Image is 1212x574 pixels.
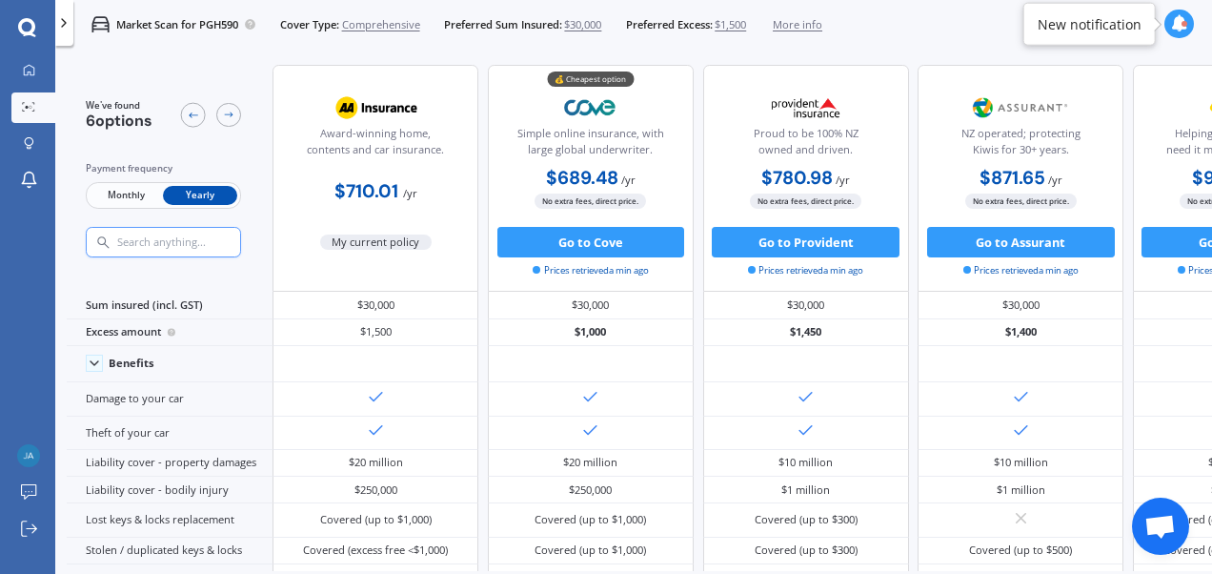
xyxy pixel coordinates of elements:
div: NZ operated; protecting Kiwis for 30+ years. [931,126,1110,164]
img: 1885624925148753b2146dd34e2f09c4 [17,444,40,467]
span: $1,500 [715,17,746,32]
span: Yearly [163,186,237,206]
div: $1 million [997,482,1045,498]
img: car.f15378c7a67c060ca3f3.svg [91,15,110,33]
div: Covered (excess free <$1,000) [303,543,448,558]
button: Go to Cove [497,227,685,257]
span: Preferred Sum Insured: [444,17,562,32]
span: Cover Type: [280,17,339,32]
span: Prices retrieved a min ago [533,264,648,277]
input: Search anything... [115,236,272,249]
span: No extra fees, direct price. [965,194,1077,208]
div: $250,000 [569,482,612,498]
div: Payment frequency [86,161,241,176]
div: Damage to your car [67,382,273,416]
div: $20 million [349,455,403,470]
span: / yr [403,186,417,200]
div: $10 million [778,455,833,470]
span: / yr [1048,173,1062,187]
div: Excess amount [67,319,273,346]
b: $780.98 [761,166,833,190]
div: Liability cover - bodily injury [67,477,273,503]
img: Cove.webp [540,89,641,127]
div: Covered (up to $1,000) [320,512,432,527]
img: AA.webp [326,89,427,127]
div: Open chat [1132,498,1189,555]
div: $30,000 [703,292,909,318]
span: More info [773,17,822,32]
span: 6 options [86,111,152,131]
p: Market Scan for PGH590 [116,17,238,32]
div: $10 million [994,455,1048,470]
div: Liability cover - property damages [67,450,273,477]
div: $250,000 [354,482,397,498]
span: We've found [86,99,152,113]
span: Prices retrieved a min ago [963,264,1079,277]
span: My current policy [320,235,433,250]
span: / yr [621,173,636,187]
div: Proud to be 100% NZ owned and driven. [716,126,895,164]
span: No extra fees, direct price. [750,194,861,208]
span: Preferred Excess: [626,17,713,32]
div: Theft of your car [67,417,273,450]
span: Comprehensive [342,17,420,32]
div: Lost keys & locks replacement [67,503,273,537]
div: Sum insured (incl. GST) [67,292,273,318]
div: $30,000 [918,292,1123,318]
div: $1 million [781,482,830,498]
b: $689.48 [546,166,618,190]
div: $30,000 [273,292,478,318]
img: Provident.png [756,89,857,127]
div: $20 million [563,455,617,470]
div: $1,000 [488,319,694,346]
div: Stolen / duplicated keys & locks [67,538,273,564]
div: Covered (up to $300) [755,512,858,527]
div: $1,400 [918,319,1123,346]
div: Award-winning home, contents and car insurance. [286,126,465,164]
span: Prices retrieved a min ago [748,264,863,277]
b: $871.65 [980,166,1045,190]
div: Benefits [109,357,154,370]
span: $30,000 [564,17,601,32]
span: No extra fees, direct price. [535,194,646,208]
img: Assurant.png [970,89,1071,127]
span: Monthly [89,186,163,206]
div: $30,000 [488,292,694,318]
div: New notification [1038,14,1141,33]
div: Simple online insurance, with large global underwriter. [501,126,680,164]
div: Covered (up to $1,000) [535,512,646,527]
span: / yr [836,173,850,187]
div: $1,450 [703,319,909,346]
div: 💰 Cheapest option [547,72,634,87]
button: Go to Assurant [927,227,1115,257]
b: $710.01 [334,179,398,203]
div: $1,500 [273,319,478,346]
div: Covered (up to $300) [755,543,858,558]
button: Go to Provident [712,227,899,257]
div: Covered (up to $1,000) [535,543,646,558]
div: Covered (up to $500) [969,543,1072,558]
